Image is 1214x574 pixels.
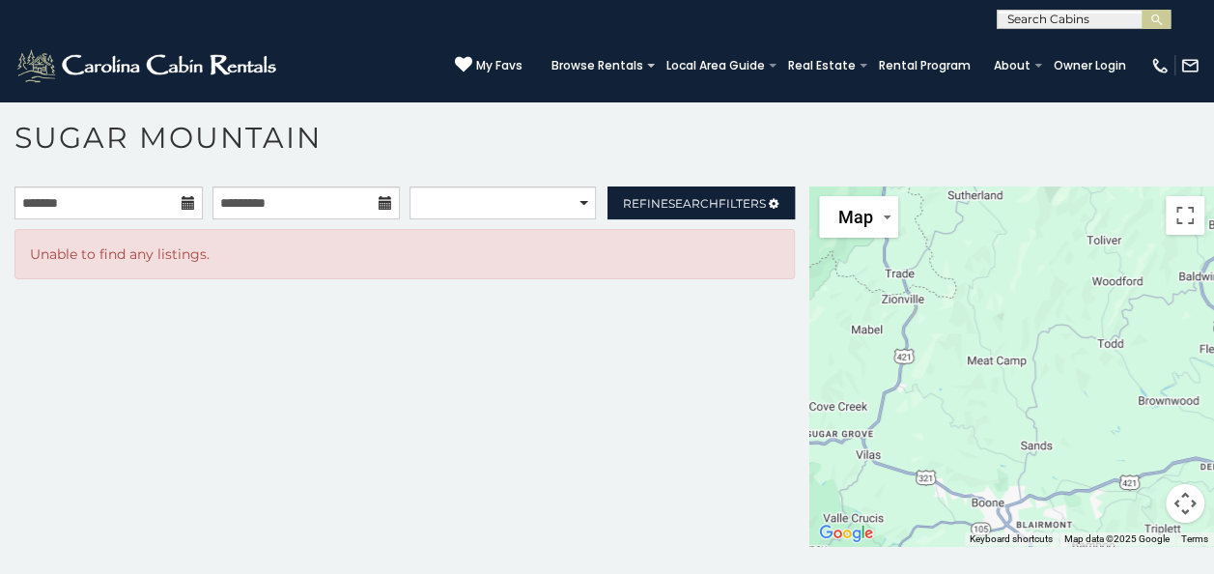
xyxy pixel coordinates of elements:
[1150,56,1170,75] img: phone-regular-white.png
[476,57,522,74] span: My Favs
[1044,52,1136,79] a: Owner Login
[455,56,522,75] a: My Favs
[819,196,898,238] button: Change map style
[814,521,878,546] img: Google
[970,532,1053,546] button: Keyboard shortcuts
[1181,533,1208,544] a: Terms
[30,244,779,264] p: Unable to find any listings.
[778,52,865,79] a: Real Estate
[1180,56,1200,75] img: mail-regular-white.png
[623,196,766,211] span: Refine Filters
[657,52,775,79] a: Local Area Guide
[1166,196,1204,235] button: Toggle fullscreen view
[14,46,282,85] img: White-1-2.png
[838,207,873,227] span: Map
[869,52,980,79] a: Rental Program
[542,52,653,79] a: Browse Rentals
[668,196,719,211] span: Search
[984,52,1040,79] a: About
[607,187,796,219] a: RefineSearchFilters
[1064,533,1170,544] span: Map data ©2025 Google
[1166,484,1204,523] button: Map camera controls
[814,521,878,546] a: Open this area in Google Maps (opens a new window)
